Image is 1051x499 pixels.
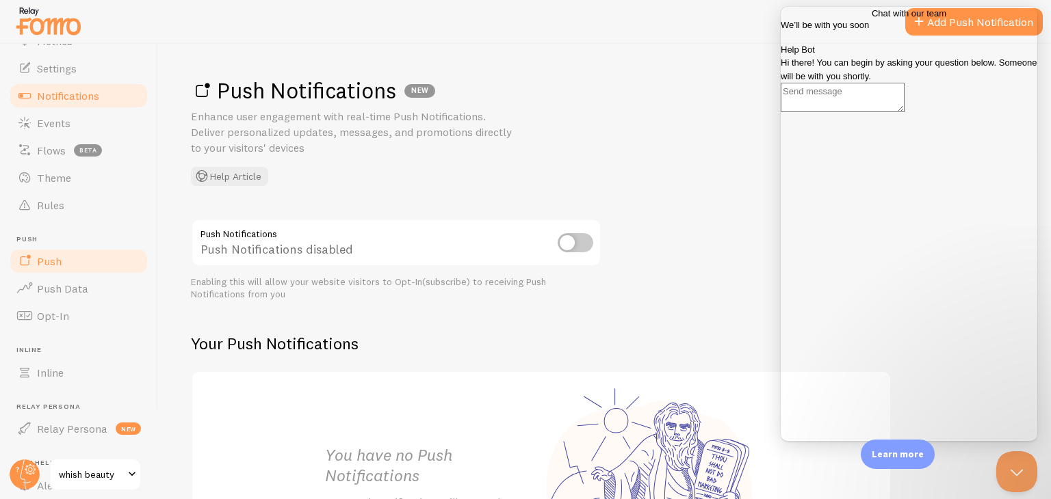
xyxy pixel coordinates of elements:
[14,3,83,38] img: fomo-relay-logo-orange.svg
[16,403,149,412] span: Relay Persona
[8,137,149,164] a: Flows beta
[996,451,1037,492] iframe: Help Scout Beacon - Close
[8,55,149,82] a: Settings
[872,448,924,461] p: Learn more
[37,198,64,212] span: Rules
[404,84,435,98] div: NEW
[59,466,124,483] span: whish beauty
[8,109,149,137] a: Events
[8,164,149,191] a: Theme
[37,62,77,75] span: Settings
[37,422,107,435] span: Relay Persona
[16,346,149,355] span: Inline
[861,440,935,469] div: Learn more
[37,171,71,185] span: Theme
[49,458,142,491] a: whish beauty
[116,422,141,435] span: new
[8,191,149,219] a: Rules
[191,109,519,156] p: Enhance user engagement with real-time Push Notifications. Deliver personalized updates, messages...
[8,359,149,386] a: Inline
[191,77,1018,105] h1: Push Notifications
[37,366,64,379] span: Inline
[8,82,149,109] a: Notifications
[37,254,62,268] span: Push
[16,235,149,244] span: Push
[191,167,268,186] button: Help Article
[37,89,99,103] span: Notifications
[37,116,70,130] span: Events
[8,247,149,275] a: Push
[8,302,149,329] a: Opt-In
[8,275,149,302] a: Push Data
[37,282,88,295] span: Push Data
[37,144,66,157] span: Flows
[781,7,1037,441] iframe: Help Scout Beacon - Live Chat, Contact Form, and Knowledge Base
[191,276,601,300] div: Enabling this will allow your website visitors to Opt-In(subscribe) to receiving Push Notificatio...
[191,333,892,354] h2: Your Push Notifications
[325,444,541,487] h2: You have no Push Notifications
[191,219,601,269] div: Push Notifications disabled
[74,144,102,157] span: beta
[8,415,149,442] a: Relay Persona new
[37,309,69,323] span: Opt-In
